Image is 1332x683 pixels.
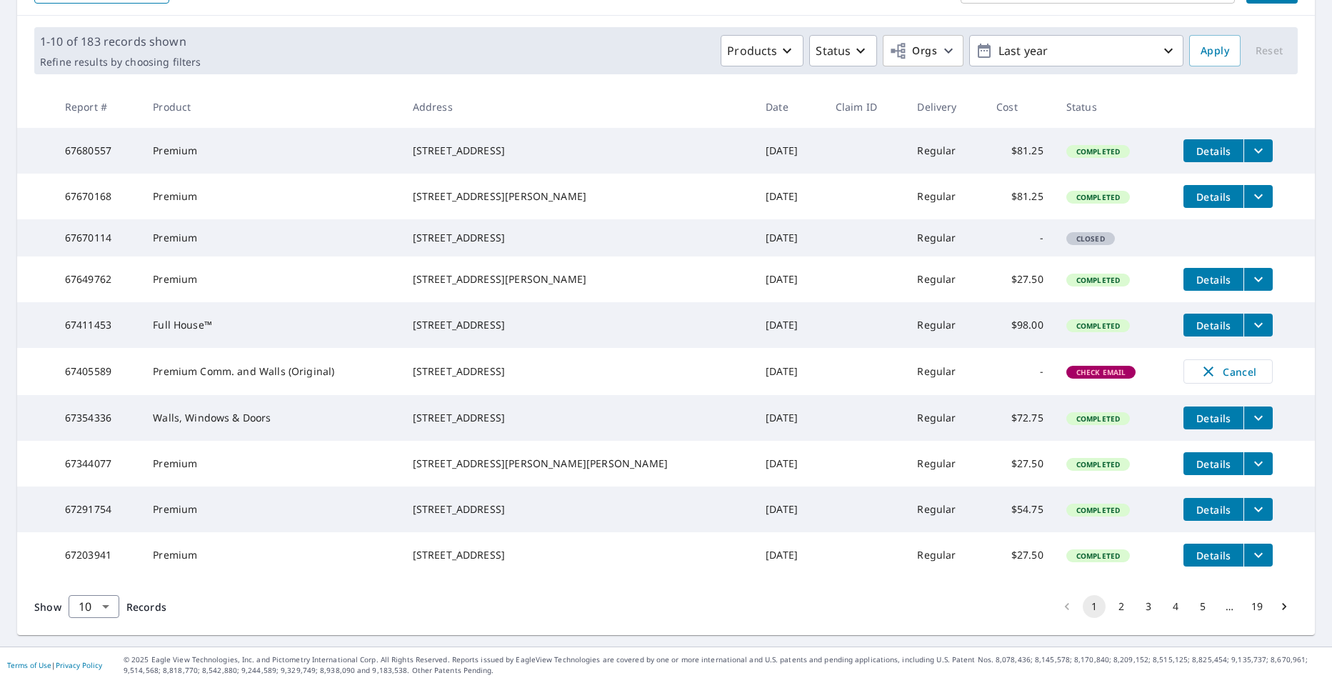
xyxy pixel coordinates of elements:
th: Date [754,86,824,128]
div: [STREET_ADDRESS] [413,548,743,562]
td: 67203941 [54,532,141,578]
span: Details [1192,412,1235,425]
td: Regular [906,302,985,348]
div: 10 [69,587,119,627]
td: 67405589 [54,348,141,395]
span: Details [1192,319,1235,332]
span: Closed [1068,234,1113,244]
span: Completed [1068,146,1128,156]
span: Completed [1068,275,1128,285]
span: Completed [1068,414,1128,424]
td: Premium [141,174,401,219]
div: [STREET_ADDRESS] [413,364,743,379]
td: 67670114 [54,219,141,256]
button: Products [721,35,803,66]
td: 67354336 [54,395,141,441]
button: filesDropdownBtn-67354336 [1243,407,1273,429]
button: Go to page 2 [1110,595,1133,618]
nav: pagination navigation [1053,595,1298,618]
p: | [7,661,102,669]
td: $81.25 [985,174,1055,219]
td: [DATE] [754,128,824,174]
td: Regular [906,441,985,487]
div: [STREET_ADDRESS] [413,231,743,245]
td: Regular [906,487,985,532]
span: Details [1192,503,1235,517]
td: [DATE] [754,441,824,487]
a: Terms of Use [7,660,51,670]
td: $54.75 [985,487,1055,532]
td: [DATE] [754,219,824,256]
td: [DATE] [754,302,824,348]
td: Full House™ [141,302,401,348]
span: Details [1192,144,1235,158]
td: Regular [906,348,985,395]
td: Premium [141,256,401,302]
span: Details [1192,457,1235,471]
td: Premium [141,219,401,256]
button: Orgs [883,35,963,66]
button: Apply [1189,35,1241,66]
td: 67680557 [54,128,141,174]
th: Address [401,86,754,128]
td: Regular [906,174,985,219]
td: 67649762 [54,256,141,302]
button: Go to page 5 [1191,595,1214,618]
button: filesDropdownBtn-67670168 [1243,185,1273,208]
div: [STREET_ADDRESS] [413,318,743,332]
button: Go to next page [1273,595,1296,618]
td: $27.50 [985,532,1055,578]
p: Last year [993,39,1160,64]
div: Show 10 records [69,595,119,618]
span: Apply [1201,42,1229,60]
p: 1-10 of 183 records shown [40,33,201,50]
td: 67344077 [54,441,141,487]
button: detailsBtn-67344077 [1183,452,1243,475]
p: Status [816,42,851,59]
button: filesDropdownBtn-67291754 [1243,498,1273,521]
span: Completed [1068,459,1128,469]
td: [DATE] [754,487,824,532]
span: Completed [1068,321,1128,331]
button: Last year [969,35,1183,66]
span: Completed [1068,505,1128,515]
p: Refine results by choosing filters [40,56,201,69]
button: Go to page 19 [1246,595,1268,618]
button: Go to page 3 [1137,595,1160,618]
div: [STREET_ADDRESS] [413,502,743,517]
td: Regular [906,532,985,578]
button: Go to page 4 [1164,595,1187,618]
button: detailsBtn-67411453 [1183,314,1243,336]
th: Product [141,86,401,128]
td: Premium [141,441,401,487]
span: Details [1192,190,1235,204]
td: [DATE] [754,174,824,219]
a: Privacy Policy [56,660,102,670]
button: detailsBtn-67649762 [1183,268,1243,291]
td: $27.50 [985,441,1055,487]
div: [STREET_ADDRESS] [413,411,743,425]
button: detailsBtn-67203941 [1183,544,1243,567]
span: Show [34,600,61,614]
button: detailsBtn-67354336 [1183,407,1243,429]
td: $81.25 [985,128,1055,174]
p: Products [727,42,777,59]
th: Delivery [906,86,985,128]
td: Premium [141,487,401,532]
td: Premium [141,532,401,578]
td: $72.75 [985,395,1055,441]
td: 67411453 [54,302,141,348]
td: - [985,348,1055,395]
button: page 1 [1083,595,1106,618]
span: Records [126,600,166,614]
button: Cancel [1183,359,1273,384]
td: [DATE] [754,256,824,302]
td: 67670168 [54,174,141,219]
button: detailsBtn-67291754 [1183,498,1243,521]
span: Completed [1068,192,1128,202]
th: Report # [54,86,141,128]
td: Premium Comm. and Walls (Original) [141,348,401,395]
th: Claim ID [824,86,906,128]
p: © 2025 Eagle View Technologies, Inc. and Pictometry International Corp. All Rights Reserved. Repo... [124,654,1325,676]
button: detailsBtn-67680557 [1183,139,1243,162]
